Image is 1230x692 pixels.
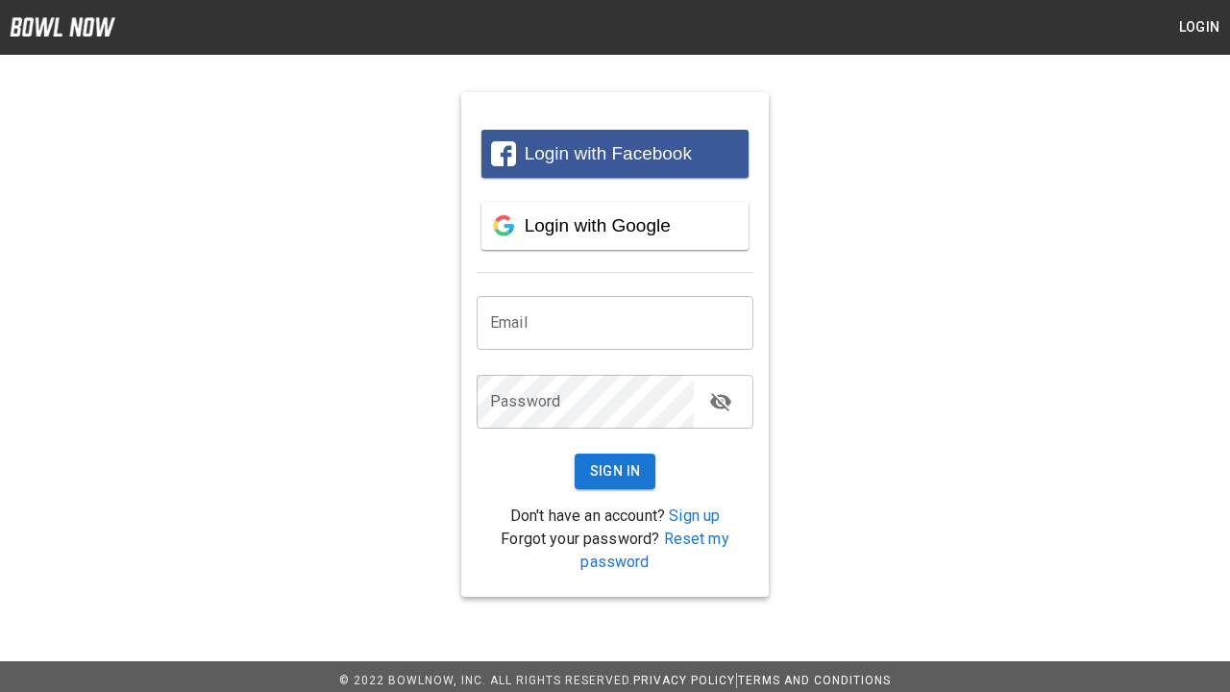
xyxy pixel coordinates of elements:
[477,505,753,528] p: Don't have an account?
[10,17,115,37] img: logo
[481,202,749,250] button: Login with Google
[339,674,633,687] span: © 2022 BowlNow, Inc. All Rights Reserved.
[669,507,720,525] a: Sign up
[525,215,671,235] span: Login with Google
[575,454,656,489] button: Sign In
[580,530,728,571] a: Reset my password
[481,130,749,178] button: Login with Facebook
[738,674,891,687] a: Terms and Conditions
[701,383,740,421] button: toggle password visibility
[525,143,692,163] span: Login with Facebook
[1168,10,1230,45] button: Login
[633,674,735,687] a: Privacy Policy
[477,528,753,574] p: Forgot your password?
